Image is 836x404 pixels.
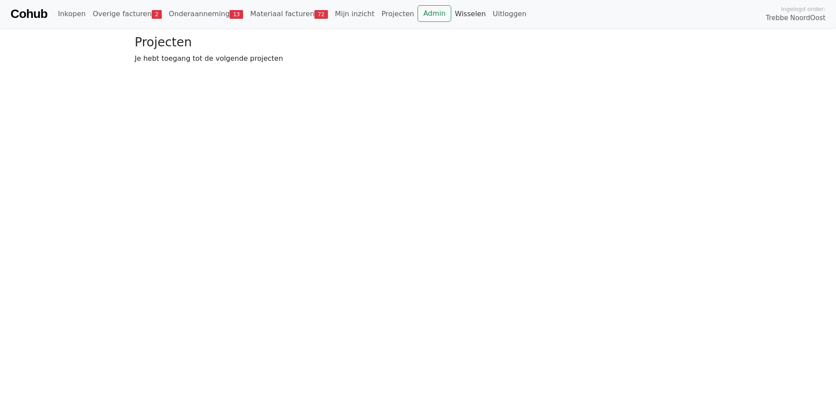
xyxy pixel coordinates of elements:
a: Onderaanneming13 [165,5,247,23]
a: Uitloggen [489,5,530,23]
span: Trebbe NoordOost [766,13,826,23]
a: Inkopen [54,5,89,23]
span: 2 [152,10,162,19]
a: Mijn inzicht [331,5,378,23]
span: 72 [314,10,328,19]
span: Ingelogd onder: [781,5,826,13]
h3: Projecten [135,35,701,50]
a: Admin [418,5,451,22]
span: 13 [230,10,243,19]
p: Je hebt toegang tot de volgende projecten [135,53,701,64]
a: Projecten [378,5,418,23]
a: Cohub [10,3,47,24]
a: Wisselen [451,5,489,23]
a: Overige facturen2 [89,5,165,23]
a: Materiaal facturen72 [247,5,331,23]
